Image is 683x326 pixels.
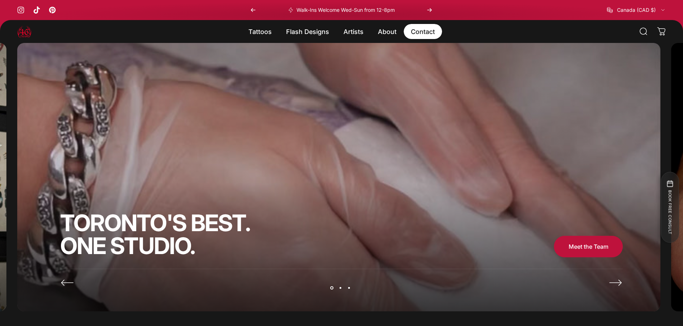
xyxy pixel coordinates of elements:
[336,24,371,39] summary: Artists
[654,24,669,39] a: 0 items
[279,24,336,39] summary: Flash Designs
[608,276,623,290] button: Next
[297,7,395,13] p: Walk-Ins Welcome Wed-Sun from 12-8pm
[617,7,656,13] span: Canada (CAD $)
[661,172,679,243] button: BOOK FREE CONSULT
[404,24,442,39] a: Contact
[60,276,75,290] button: Previous
[554,236,623,257] a: Meet the Team
[241,24,279,39] summary: Tattoos
[371,24,404,39] summary: About
[241,24,442,39] nav: Primary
